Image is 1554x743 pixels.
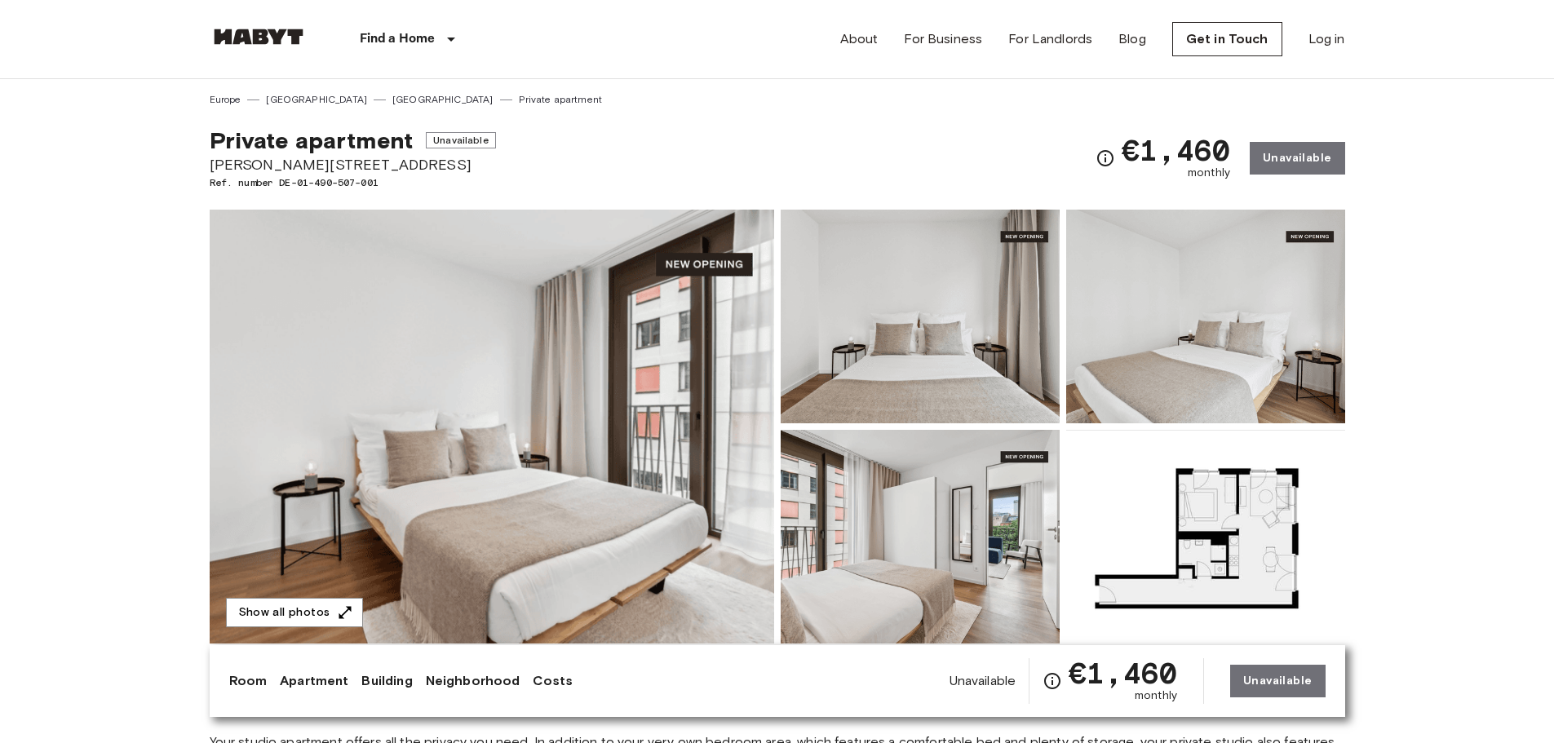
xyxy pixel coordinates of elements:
span: Unavailable [426,132,496,148]
img: Picture of unit DE-01-490-507-001 [781,430,1060,643]
a: For Business [904,29,982,49]
span: Private apartment [210,126,414,154]
span: €1,460 [1122,135,1230,165]
a: Log in [1308,29,1345,49]
a: Costs [533,671,573,691]
a: Building [361,671,412,691]
span: monthly [1188,165,1230,181]
a: About [840,29,879,49]
span: Unavailable [950,672,1016,690]
span: Ref. number DE-01-490-507-001 [210,175,496,190]
a: Europe [210,92,241,107]
svg: Check cost overview for full price breakdown. Please note that discounts apply to new joiners onl... [1096,148,1115,168]
img: Picture of unit DE-01-490-507-001 [781,210,1060,423]
a: For Landlords [1008,29,1092,49]
a: Private apartment [519,92,603,107]
span: monthly [1135,688,1177,704]
span: €1,460 [1069,658,1177,688]
img: Picture of unit DE-01-490-507-001 [1066,430,1345,643]
button: Show all photos [226,598,363,628]
a: Room [229,671,268,691]
a: [GEOGRAPHIC_DATA] [392,92,494,107]
img: Habyt [210,29,308,45]
img: Picture of unit DE-01-490-507-001 [1066,210,1345,423]
svg: Check cost overview for full price breakdown. Please note that discounts apply to new joiners onl... [1043,671,1062,691]
span: [PERSON_NAME][STREET_ADDRESS] [210,154,496,175]
a: Get in Touch [1172,22,1282,56]
img: Marketing picture of unit DE-01-490-507-001 [210,210,774,643]
a: [GEOGRAPHIC_DATA] [266,92,367,107]
p: Find a Home [360,29,436,49]
a: Neighborhood [426,671,520,691]
a: Blog [1118,29,1146,49]
a: Apartment [280,671,348,691]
